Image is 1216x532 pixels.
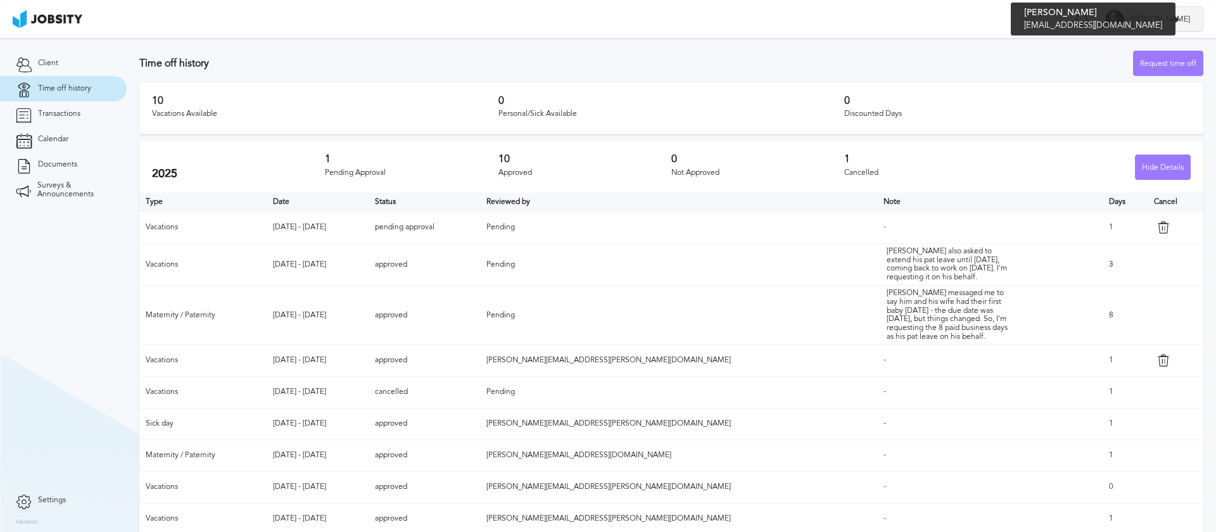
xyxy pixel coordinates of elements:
[267,286,369,345] td: [DATE] - [DATE]
[883,222,886,231] span: -
[38,160,77,169] span: Documents
[267,471,369,503] td: [DATE] - [DATE]
[877,193,1102,212] th: Toggle SortBy
[486,260,515,269] span: Pending
[37,181,111,199] span: Surveys & Announcements
[13,10,82,28] img: ab4bad089aa723f57921c736e9817d99.png
[498,153,671,165] h3: 10
[1136,155,1190,180] div: Hide Details
[1103,193,1148,212] th: Days
[267,440,369,471] td: [DATE] - [DATE]
[883,355,886,364] span: -
[267,212,369,243] td: [DATE] - [DATE]
[887,247,1013,282] div: [PERSON_NAME] also asked to extend his pat leave until [DATE], coming back to work on [DATE]. I'm...
[883,514,886,522] span: -
[671,168,844,177] div: Not Approved
[16,519,39,526] label: Version:
[1133,51,1203,76] button: Request time off
[139,243,267,285] td: Vacations
[139,286,267,345] td: Maternity / Paternity
[139,58,1133,69] h3: Time off history
[38,59,58,68] span: Client
[480,193,877,212] th: Toggle SortBy
[1103,243,1148,285] td: 3
[38,110,80,118] span: Transactions
[844,168,1017,177] div: Cancelled
[139,345,267,376] td: Vacations
[498,110,845,118] div: Personal/Sick Available
[844,95,1191,106] h3: 0
[883,419,886,427] span: -
[139,212,267,243] td: Vacations
[486,514,731,522] span: [PERSON_NAME][EMAIL_ADDRESS][PERSON_NAME][DOMAIN_NAME]
[1103,376,1148,408] td: 1
[369,471,480,503] td: approved
[498,168,671,177] div: Approved
[1103,286,1148,345] td: 8
[369,440,480,471] td: approved
[38,84,91,93] span: Time off history
[369,345,480,376] td: approved
[1103,345,1148,376] td: 1
[139,376,267,408] td: Vacations
[671,153,844,165] h3: 0
[1103,212,1148,243] td: 1
[486,419,731,427] span: [PERSON_NAME][EMAIL_ADDRESS][PERSON_NAME][DOMAIN_NAME]
[844,110,1191,118] div: Discounted Days
[38,135,68,144] span: Calendar
[887,289,1013,341] div: [PERSON_NAME] messaged me to say him and his wife had their first baby [DATE] - the due date was ...
[486,482,731,491] span: [PERSON_NAME][EMAIL_ADDRESS][PERSON_NAME][DOMAIN_NAME]
[38,496,66,505] span: Settings
[267,193,369,212] th: Toggle SortBy
[883,482,886,491] span: -
[1103,471,1148,503] td: 0
[139,408,267,440] td: Sick day
[1148,193,1203,212] th: Cancel
[1098,6,1203,32] button: L[PERSON_NAME]
[325,153,498,165] h3: 1
[883,387,886,396] span: -
[369,408,480,440] td: approved
[267,243,369,285] td: [DATE] - [DATE]
[486,222,515,231] span: Pending
[152,167,325,180] h2: 2025
[1103,440,1148,471] td: 1
[152,110,498,118] div: Vacations Available
[369,376,480,408] td: cancelled
[1124,15,1196,24] span: [PERSON_NAME]
[1135,155,1191,180] button: Hide Details
[498,95,845,106] h3: 0
[486,355,731,364] span: [PERSON_NAME][EMAIL_ADDRESS][PERSON_NAME][DOMAIN_NAME]
[152,95,498,106] h3: 10
[369,193,480,212] th: Toggle SortBy
[844,153,1017,165] h3: 1
[1103,408,1148,440] td: 1
[369,212,480,243] td: pending approval
[267,345,369,376] td: [DATE] - [DATE]
[369,243,480,285] td: approved
[267,376,369,408] td: [DATE] - [DATE]
[139,440,267,471] td: Maternity / Paternity
[267,408,369,440] td: [DATE] - [DATE]
[1105,10,1124,29] div: L
[883,450,886,459] span: -
[486,450,671,459] span: [PERSON_NAME][EMAIL_ADDRESS][DOMAIN_NAME]
[325,168,498,177] div: Pending Approval
[486,310,515,319] span: Pending
[139,471,267,503] td: Vacations
[1134,51,1203,77] div: Request time off
[139,193,267,212] th: Type
[486,387,515,396] span: Pending
[369,286,480,345] td: approved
